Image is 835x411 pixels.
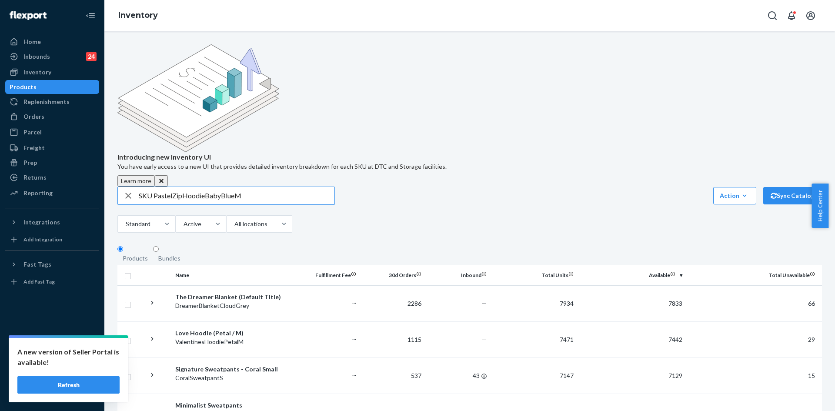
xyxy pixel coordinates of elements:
[23,112,44,121] div: Orders
[5,80,99,94] a: Products
[5,95,99,109] a: Replenishments
[5,141,99,155] a: Freight
[86,52,97,61] div: 24
[111,3,165,28] ol: breadcrumbs
[23,52,50,61] div: Inbounds
[184,220,200,228] div: Active
[10,83,37,91] div: Products
[5,50,99,63] a: Inbounds24
[155,175,168,187] button: Close
[5,233,99,247] a: Add Integration
[668,372,682,379] span: 7129
[5,372,99,386] a: Help Center
[360,358,425,394] td: 537
[23,68,51,77] div: Inventory
[298,297,356,306] p: ...
[175,337,291,346] div: ValentinesHoodiePetalM
[490,265,577,286] th: Total Units
[764,7,781,24] button: Open Search Box
[17,376,120,394] button: Refresh
[82,7,99,24] button: Close Navigation
[783,7,800,24] button: Open notifications
[668,336,682,343] span: 7442
[117,44,279,152] img: new-reports-banner-icon.82668bd98b6a51aee86340f2a7b77ae3.png
[23,173,47,182] div: Returns
[481,336,487,343] span: —
[298,369,356,378] p: ...
[5,65,99,79] a: Inventory
[23,218,60,227] div: Integrations
[5,186,99,200] a: Reporting
[5,387,99,401] button: Give Feedback
[23,260,51,269] div: Fast Tags
[425,265,490,286] th: Inbound
[802,7,819,24] button: Open account menu
[23,144,45,152] div: Freight
[17,347,120,368] p: A new version of Seller Portal is available!
[720,191,750,200] div: Action
[117,162,822,171] p: You have early access to a new UI that provides detailed inventory breakdown for each SKU at DTC ...
[175,374,291,382] div: CoralSweatpantS
[139,187,334,204] input: Search inventory by name or sku
[117,152,822,162] p: Introducing new Inventory UI
[175,301,291,310] div: DreamerBlanketCloudGrey
[267,220,268,228] input: All locations
[560,372,574,379] span: 7147
[5,110,99,124] a: Orders
[23,189,53,197] div: Reporting
[126,220,150,228] div: Standard
[5,257,99,271] button: Fast Tags
[808,372,815,379] span: 15
[668,300,682,307] span: 7833
[23,37,41,46] div: Home
[23,158,37,167] div: Prep
[298,333,356,342] p: ...
[150,220,151,228] input: Standard
[153,246,159,252] input: Bundles
[23,236,62,243] div: Add Integration
[5,170,99,184] a: Returns
[23,97,70,106] div: Replenishments
[23,128,42,137] div: Parcel
[713,187,756,204] button: Action
[175,293,291,301] div: The Dreamer Blanket (Default Title)
[175,329,291,337] div: Love Hoodie (Petal / M)
[294,265,360,286] th: Fulfillment Fee
[5,357,99,371] a: Talk to Support
[234,220,267,228] div: All locations
[5,156,99,170] a: Prep
[360,322,425,358] td: 1115
[808,336,815,343] span: 29
[560,300,574,307] span: 7934
[5,125,99,139] a: Parcel
[686,265,822,286] th: Total Unavailable
[812,184,828,228] button: Help Center
[360,265,425,286] th: 30d Orders
[360,286,425,322] td: 2286
[5,275,99,289] a: Add Fast Tag
[5,215,99,229] button: Integrations
[118,10,158,20] a: Inventory
[123,254,148,263] div: Products
[117,175,155,187] button: Learn more
[481,300,487,307] span: —
[5,35,99,49] a: Home
[577,265,686,286] th: Available
[201,220,202,228] input: Active
[175,365,291,374] div: Signature Sweatpants - Coral Small
[5,342,99,356] a: Settings
[560,336,574,343] span: 7471
[23,278,55,285] div: Add Fast Tag
[172,265,294,286] th: Name
[10,11,47,20] img: Flexport logo
[763,187,822,204] button: Sync Catalog
[808,300,815,307] span: 66
[425,358,490,394] td: 43
[117,246,123,252] input: Products
[158,254,180,263] div: Bundles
